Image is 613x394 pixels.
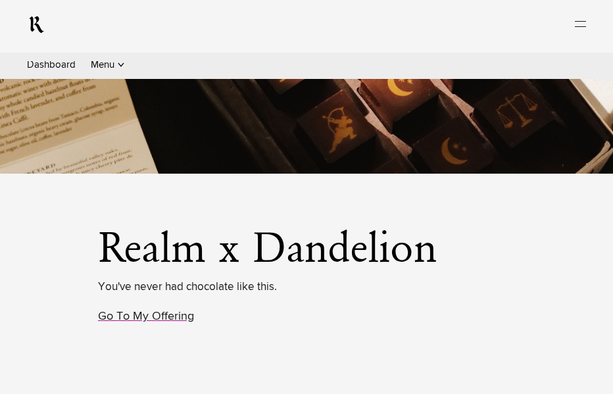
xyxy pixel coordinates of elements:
button: Menu [91,57,114,73]
span: Realm x Dandelion [98,230,437,270]
a: RealmCellars [27,14,46,36]
p: You've never had chocolate like this. [98,278,515,296]
a: Dashboard [27,60,76,70]
a: Go To My Offering [98,310,194,322]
